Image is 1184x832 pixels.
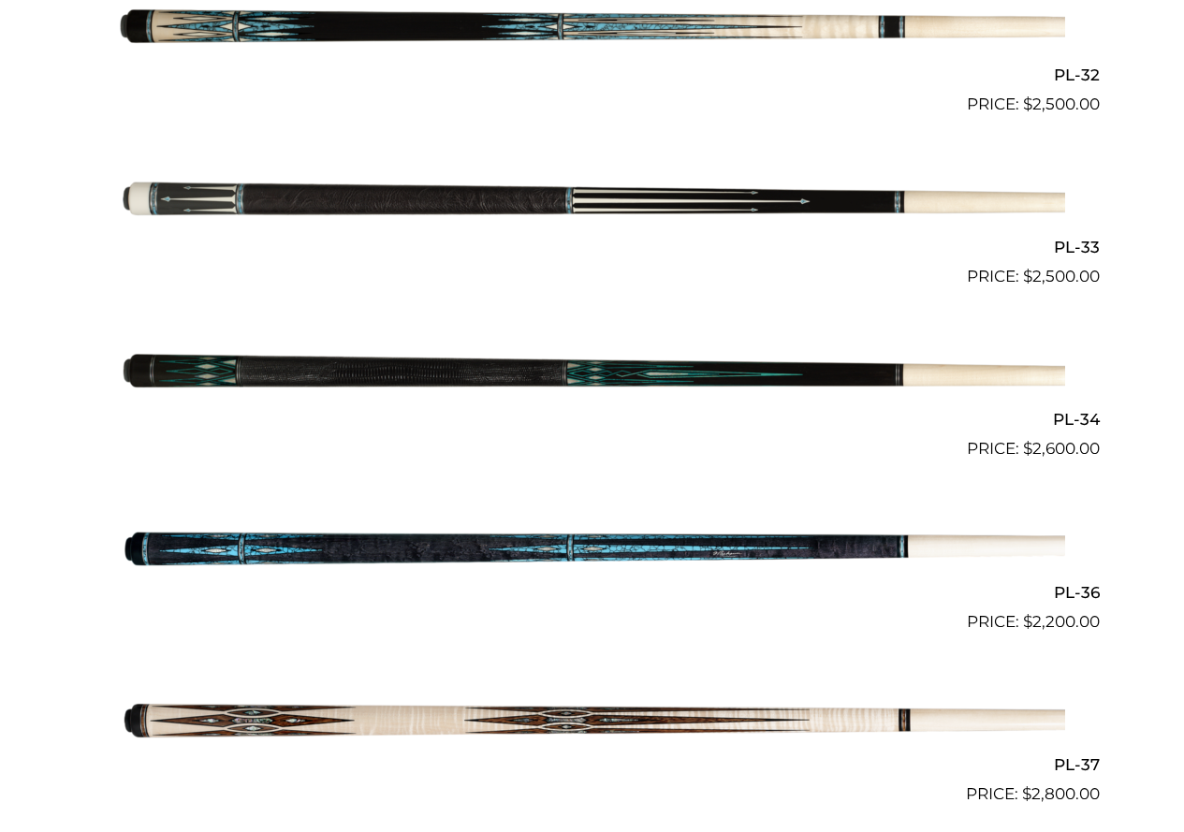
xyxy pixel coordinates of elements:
a: PL-36 $2,200.00 [85,469,1100,634]
bdi: 2,200.00 [1023,612,1100,631]
a: PL-34 $2,600.00 [85,297,1100,461]
bdi: 2,500.00 [1023,95,1100,113]
img: PL-37 [120,642,1065,799]
img: PL-34 [120,297,1065,454]
a: PL-37 $2,800.00 [85,642,1100,807]
a: PL-33 $2,500.00 [85,124,1100,289]
img: PL-33 [120,124,1065,282]
span: $ [1023,95,1032,113]
h2: PL-32 [85,57,1100,92]
img: PL-36 [120,469,1065,626]
h2: PL-33 [85,230,1100,265]
span: $ [1023,439,1032,458]
bdi: 2,500.00 [1023,267,1100,285]
h2: PL-34 [85,402,1100,437]
span: $ [1023,612,1032,631]
bdi: 2,800.00 [1022,784,1100,803]
span: $ [1022,784,1031,803]
h2: PL-36 [85,575,1100,609]
h2: PL-37 [85,748,1100,782]
bdi: 2,600.00 [1023,439,1100,458]
span: $ [1023,267,1032,285]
